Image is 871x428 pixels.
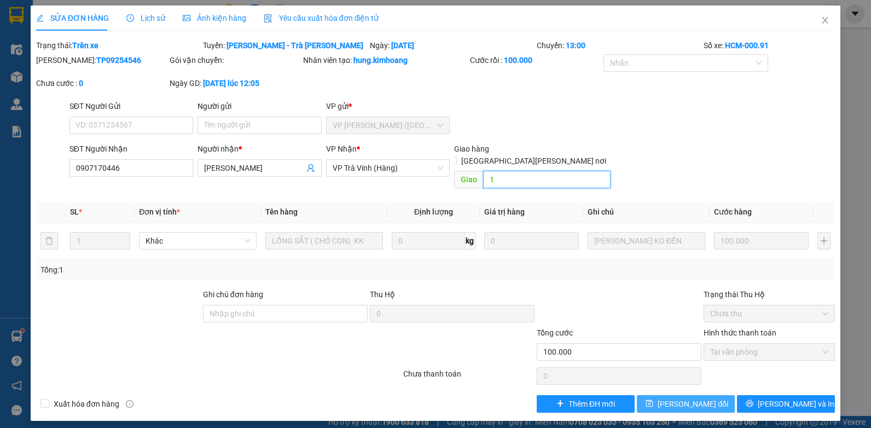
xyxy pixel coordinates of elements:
[203,79,259,88] b: [DATE] lúc 12:05
[710,344,828,360] span: Tại văn phòng
[59,59,77,70] span: KIỀU
[70,207,79,216] span: SL
[704,288,835,300] div: Trạng thái Thu Hộ
[35,39,202,51] div: Trạng thái:
[810,5,840,36] button: Close
[817,232,831,250] button: plus
[454,171,483,188] span: Giao
[737,395,835,413] button: printer[PERSON_NAME] và In
[198,100,322,112] div: Người gửi
[69,100,194,112] div: SĐT Người Gửi
[4,21,112,42] span: VP [PERSON_NAME] ([GEOGRAPHIC_DATA]) -
[746,400,753,408] span: printer
[126,14,165,22] span: Lịch sử
[306,164,315,172] span: user-add
[483,171,610,188] input: Dọc đường
[198,143,322,155] div: Người nhận
[264,14,272,23] img: icon
[457,155,611,167] span: [GEOGRAPHIC_DATA][PERSON_NAME] nơi
[454,144,489,153] span: Giao hàng
[714,232,809,250] input: 0
[391,41,414,50] b: [DATE]
[484,207,525,216] span: Giá trị hàng
[537,395,635,413] button: plusThêm ĐH mới
[326,144,357,153] span: VP Nhận
[40,264,337,276] div: Tổng: 1
[203,290,263,299] label: Ghi chú đơn hàng
[79,79,83,88] b: 0
[566,41,585,50] b: 13:00
[704,328,776,337] label: Hình thức thanh toán
[714,207,752,216] span: Cước hàng
[484,232,579,250] input: 0
[4,71,82,82] span: GIAO:
[264,14,379,22] span: Yêu cầu xuất hóa đơn điện tử
[326,100,450,112] div: VP gửi
[31,47,106,57] span: VP Trà Vinh (Hàng)
[126,14,134,22] span: clock-circle
[504,56,532,65] b: 100.000
[265,232,383,250] input: VD: Bàn, Ghế
[4,21,160,42] p: GỬI:
[139,207,180,216] span: Đơn vị tính
[588,232,705,250] input: Ghi Chú
[710,305,828,322] span: Chưa thu
[4,47,160,57] p: NHẬN:
[36,14,109,22] span: SỬA ĐƠN HÀNG
[36,14,44,22] span: edit
[414,207,453,216] span: Định lượng
[646,400,653,408] span: save
[402,368,536,387] div: Chưa thanh toán
[40,232,58,250] button: delete
[536,39,702,51] div: Chuyến:
[4,59,77,70] span: 0942900846 -
[72,41,98,50] b: Trên xe
[49,398,124,410] span: Xuất hóa đơn hàng
[464,232,475,250] span: kg
[658,398,728,410] span: [PERSON_NAME] đổi
[537,328,573,337] span: Tổng cước
[36,77,167,89] div: Chưa cước :
[556,400,564,408] span: plus
[821,16,829,25] span: close
[637,395,735,413] button: save[PERSON_NAME] đổi
[96,56,141,65] b: TP09254546
[126,400,133,408] span: info-circle
[227,41,363,50] b: [PERSON_NAME] - Trà [PERSON_NAME]
[170,54,301,66] div: Gói vận chuyển:
[183,14,190,22] span: picture
[303,54,468,66] div: Nhân viên tạo:
[203,305,368,322] input: Ghi chú đơn hàng
[333,160,444,176] span: VP Trà Vinh (Hàng)
[100,32,112,42] span: SH
[333,117,444,134] span: VP Trần Phú (Hàng)
[758,398,834,410] span: [PERSON_NAME] và In
[37,6,127,16] strong: BIÊN NHẬN GỬI HÀNG
[202,39,369,51] div: Tuyến:
[702,39,836,51] div: Số xe:
[725,41,769,50] b: HCM-000.91
[568,398,615,410] span: Thêm ĐH mới
[583,201,710,223] th: Ghi chú
[170,77,301,89] div: Ngày GD:
[470,54,601,66] div: Cước rồi :
[146,233,250,249] span: Khác
[69,143,194,155] div: SĐT Người Nhận
[183,14,246,22] span: Ảnh kiện hàng
[369,39,536,51] div: Ngày:
[353,56,408,65] b: hung.kimhoang
[265,207,298,216] span: Tên hàng
[36,54,167,66] div: [PERSON_NAME]:
[28,71,82,82] span: K BAO HƯ BỂ
[370,290,395,299] span: Thu Hộ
